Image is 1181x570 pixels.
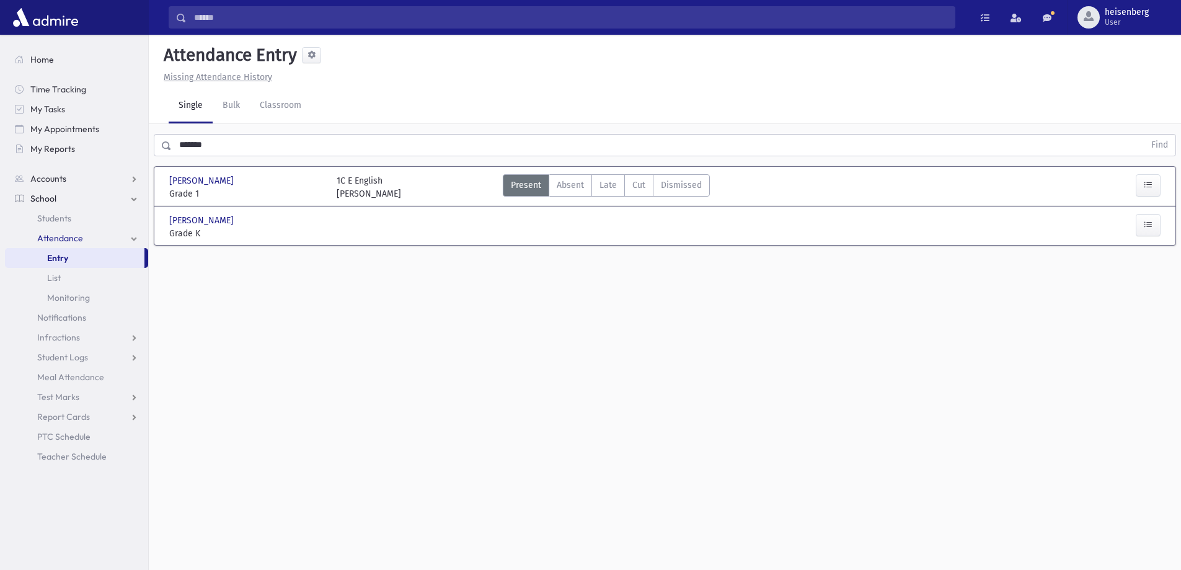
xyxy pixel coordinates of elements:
[30,143,75,154] span: My Reports
[1144,135,1175,156] button: Find
[5,79,148,99] a: Time Tracking
[169,174,236,187] span: [PERSON_NAME]
[169,187,324,200] span: Grade 1
[10,5,81,30] img: AdmirePro
[661,179,702,192] span: Dismissed
[30,173,66,184] span: Accounts
[37,213,71,224] span: Students
[37,391,79,403] span: Test Marks
[30,54,54,65] span: Home
[5,169,148,189] a: Accounts
[169,214,236,227] span: [PERSON_NAME]
[169,227,324,240] span: Grade K
[503,174,710,200] div: AttTypes
[5,189,148,208] a: School
[37,312,86,323] span: Notifications
[169,89,213,123] a: Single
[5,308,148,327] a: Notifications
[30,193,56,204] span: School
[37,451,107,462] span: Teacher Schedule
[47,252,68,264] span: Entry
[5,50,148,69] a: Home
[159,45,297,66] h5: Attendance Entry
[5,427,148,447] a: PTC Schedule
[5,347,148,367] a: Student Logs
[5,248,144,268] a: Entry
[37,233,83,244] span: Attendance
[37,411,90,422] span: Report Cards
[213,89,250,123] a: Bulk
[337,174,401,200] div: 1C E English [PERSON_NAME]
[5,327,148,347] a: Infractions
[5,367,148,387] a: Meal Attendance
[187,6,955,29] input: Search
[47,292,90,303] span: Monitoring
[511,179,541,192] span: Present
[37,332,80,343] span: Infractions
[5,447,148,466] a: Teacher Schedule
[5,387,148,407] a: Test Marks
[250,89,311,123] a: Classroom
[164,72,272,82] u: Missing Attendance History
[5,228,148,248] a: Attendance
[30,104,65,115] span: My Tasks
[5,139,148,159] a: My Reports
[5,407,148,427] a: Report Cards
[37,352,88,363] span: Student Logs
[159,72,272,82] a: Missing Attendance History
[47,272,61,283] span: List
[5,288,148,308] a: Monitoring
[37,431,91,442] span: PTC Schedule
[5,208,148,228] a: Students
[5,99,148,119] a: My Tasks
[557,179,584,192] span: Absent
[30,123,99,135] span: My Appointments
[599,179,617,192] span: Late
[5,119,148,139] a: My Appointments
[37,372,104,383] span: Meal Attendance
[5,268,148,288] a: List
[1105,17,1149,27] span: User
[30,84,86,95] span: Time Tracking
[1105,7,1149,17] span: heisenberg
[632,179,645,192] span: Cut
